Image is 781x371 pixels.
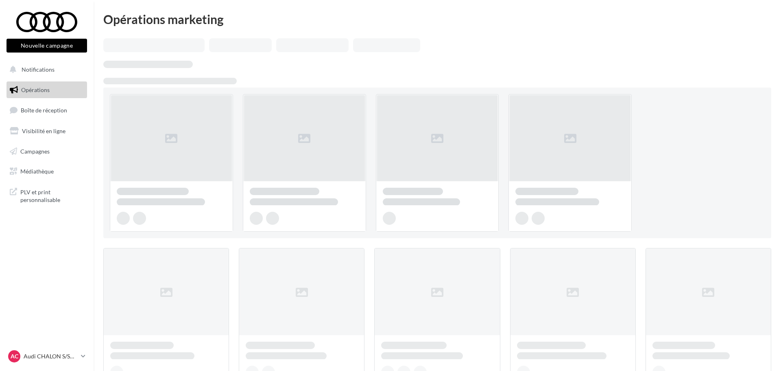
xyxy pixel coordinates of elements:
[5,123,89,140] a: Visibilité en ligne
[5,143,89,160] a: Campagnes
[22,127,65,134] span: Visibilité en ligne
[103,13,771,25] div: Opérations marketing
[5,61,85,78] button: Notifications
[5,183,89,207] a: PLV et print personnalisable
[5,163,89,180] a: Médiathèque
[20,147,50,154] span: Campagnes
[7,39,87,53] button: Nouvelle campagne
[20,168,54,175] span: Médiathèque
[11,352,18,360] span: AC
[20,187,84,204] span: PLV et print personnalisable
[5,81,89,99] a: Opérations
[24,352,78,360] p: Audi CHALON S/SAONE
[21,86,50,93] span: Opérations
[21,107,67,114] span: Boîte de réception
[22,66,55,73] span: Notifications
[7,349,87,364] a: AC Audi CHALON S/SAONE
[5,101,89,119] a: Boîte de réception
